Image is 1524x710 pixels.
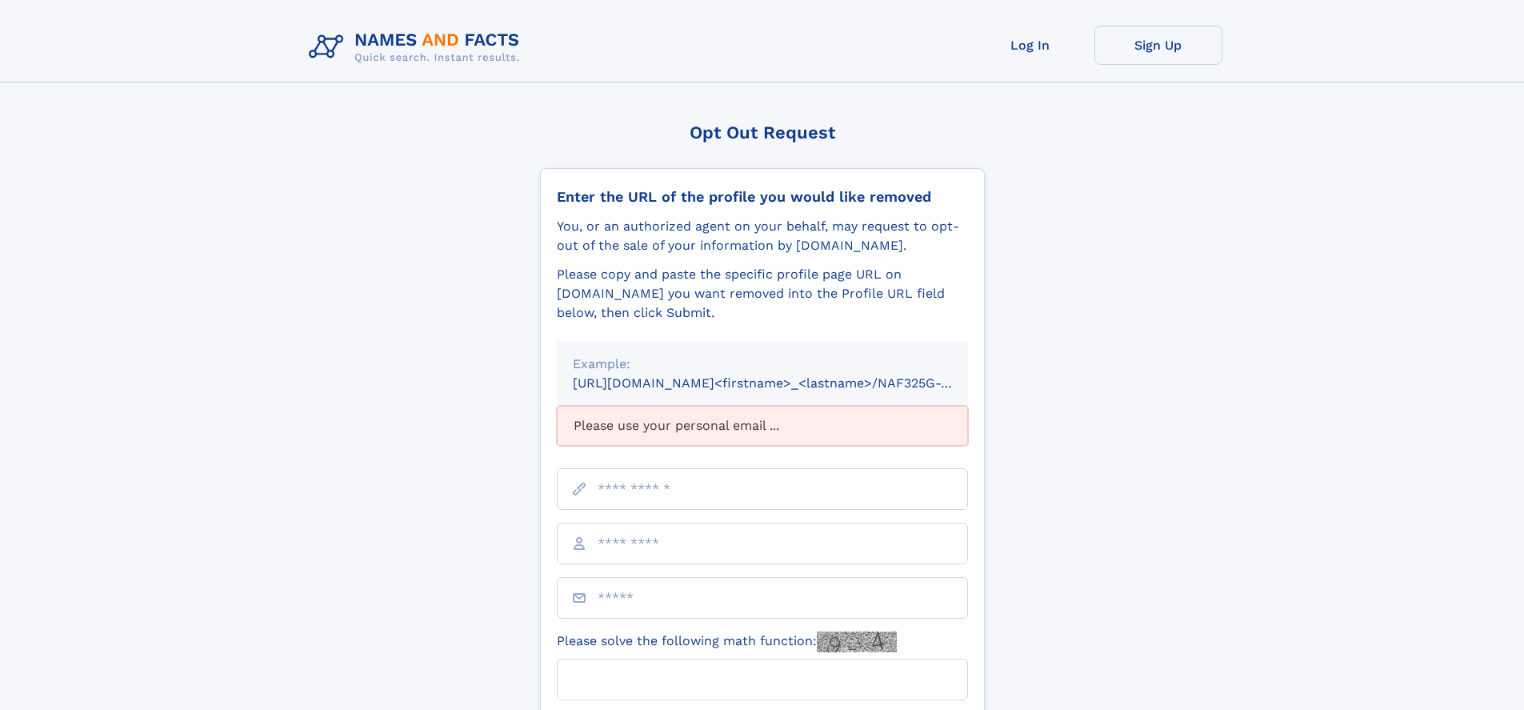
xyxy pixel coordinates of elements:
label: Please solve the following math function: [557,632,897,652]
div: You, or an authorized agent on your behalf, may request to opt-out of the sale of your informatio... [557,217,968,255]
a: Sign Up [1094,26,1222,65]
small: [URL][DOMAIN_NAME]<firstname>_<lastname>/NAF325G-xxxxxxxx [573,375,998,391]
img: Logo Names and Facts [302,26,533,69]
div: Please copy and paste the specific profile page URL on [DOMAIN_NAME] you want removed into the Pr... [557,265,968,323]
div: Please use your personal email ... [557,406,968,446]
a: Log In [966,26,1094,65]
div: Enter the URL of the profile you would like removed [557,188,968,206]
div: Example: [573,355,952,374]
div: Opt Out Request [540,122,985,142]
